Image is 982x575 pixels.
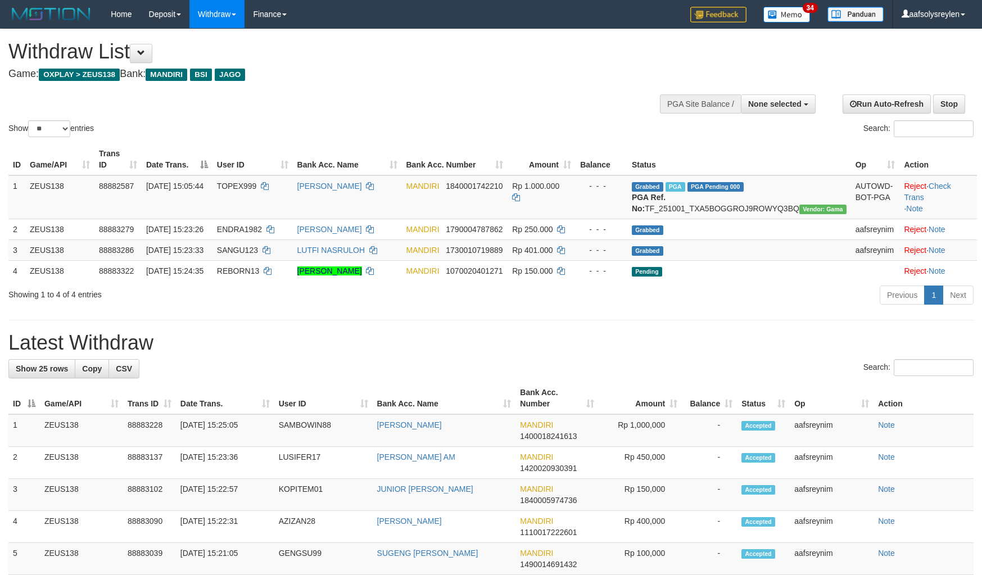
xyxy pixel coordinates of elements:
[446,266,503,275] span: Copy 1070020401271 to clipboard
[790,414,874,447] td: aafsreynim
[512,182,559,191] span: Rp 1.000.000
[217,246,258,255] span: SANGU123
[217,225,262,234] span: ENDRA1982
[520,528,577,537] span: Copy 1110017222601 to clipboard
[446,225,503,234] span: Copy 1790004787862 to clipboard
[176,414,274,447] td: [DATE] 15:25:05
[863,359,974,376] label: Search:
[377,420,442,429] a: [PERSON_NAME]
[8,40,644,63] h1: Withdraw List
[25,239,94,260] td: ZEUS138
[8,359,75,378] a: Show 25 rows
[25,260,94,281] td: ZEUS138
[682,447,737,479] td: -
[899,239,977,260] td: ·
[520,432,577,441] span: Copy 1400018241613 to clipboard
[123,414,176,447] td: 88883228
[406,182,440,191] span: MANDIRI
[508,143,576,175] th: Amount: activate to sort column ascending
[741,453,775,463] span: Accepted
[297,246,365,255] a: LUTFI NASRULOH
[373,382,516,414] th: Bank Acc. Name: activate to sort column ascending
[25,175,94,219] td: ZEUS138
[843,94,931,114] a: Run Auto-Refresh
[599,414,682,447] td: Rp 1,000,000
[580,265,623,277] div: - - -
[82,364,102,373] span: Copy
[687,182,744,192] span: PGA Pending
[741,549,775,559] span: Accepted
[146,225,203,234] span: [DATE] 15:23:26
[851,143,900,175] th: Op: activate to sort column ascending
[40,382,123,414] th: Game/API: activate to sort column ascending
[904,182,926,191] a: Reject
[402,143,508,175] th: Bank Acc. Number: activate to sort column ascending
[8,6,94,22] img: MOTION_logo.png
[906,204,923,213] a: Note
[803,3,818,13] span: 34
[515,382,599,414] th: Bank Acc. Number: activate to sort column ascending
[580,180,623,192] div: - - -
[632,267,662,277] span: Pending
[8,284,401,300] div: Showing 1 to 4 of 4 entries
[682,414,737,447] td: -
[520,452,553,461] span: MANDIRI
[512,225,553,234] span: Rp 250.000
[25,219,94,239] td: ZEUS138
[520,560,577,569] span: Copy 1490014691432 to clipboard
[599,382,682,414] th: Amount: activate to sort column ascending
[682,511,737,543] td: -
[446,246,503,255] span: Copy 1730010719889 to clipboard
[123,543,176,575] td: 88883039
[8,239,25,260] td: 3
[929,225,945,234] a: Note
[116,364,132,373] span: CSV
[851,239,900,260] td: aafsreynim
[297,225,362,234] a: [PERSON_NAME]
[217,266,259,275] span: REBORN13
[377,452,455,461] a: [PERSON_NAME] AM
[894,359,974,376] input: Search:
[377,485,473,493] a: JUNIOR [PERSON_NAME]
[933,94,965,114] a: Stop
[748,99,802,108] span: None selected
[406,225,440,234] span: MANDIRI
[741,517,775,527] span: Accepted
[632,193,666,213] b: PGA Ref. No:
[274,447,373,479] td: LUSIFER17
[215,69,245,81] span: JAGO
[512,246,553,255] span: Rp 401.000
[8,175,25,219] td: 1
[580,245,623,256] div: - - -
[682,382,737,414] th: Balance: activate to sort column ascending
[627,175,851,219] td: TF_251001_TXA5BOGGROJ9ROWYQ3BQ
[690,7,746,22] img: Feedback.jpg
[904,182,951,202] a: Check Trans
[99,266,134,275] span: 88883322
[146,182,203,191] span: [DATE] 15:05:44
[8,69,644,80] h4: Game: Bank:
[520,517,553,526] span: MANDIRI
[851,175,900,219] td: AUTOWD-BOT-PGA
[40,414,123,447] td: ZEUS138
[580,224,623,235] div: - - -
[741,94,816,114] button: None selected
[904,225,926,234] a: Reject
[878,517,895,526] a: Note
[176,447,274,479] td: [DATE] 15:23:36
[176,543,274,575] td: [DATE] 15:21:05
[16,364,68,373] span: Show 25 rows
[146,69,187,81] span: MANDIRI
[8,414,40,447] td: 1
[274,511,373,543] td: AZIZAN28
[297,266,362,275] a: [PERSON_NAME]
[8,543,40,575] td: 5
[599,447,682,479] td: Rp 450,000
[40,479,123,511] td: ZEUS138
[8,511,40,543] td: 4
[123,447,176,479] td: 88883137
[520,485,553,493] span: MANDIRI
[108,359,139,378] a: CSV
[666,182,685,192] span: Marked by aafnoeunsreypich
[632,246,663,256] span: Grabbed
